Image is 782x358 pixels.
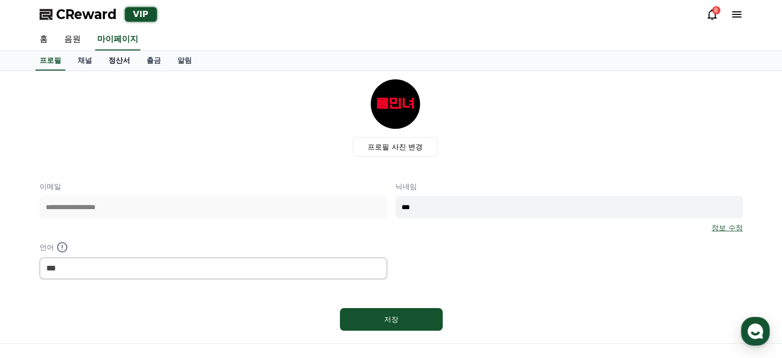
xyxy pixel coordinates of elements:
img: profile_image [371,79,420,129]
span: 대화 [94,288,106,297]
label: 프로필 사진 변경 [353,137,438,157]
div: VIP [125,7,157,22]
p: 이메일 [40,181,387,192]
a: 정보 수정 [712,223,742,233]
p: 닉네임 [395,181,743,192]
button: 저장 [340,308,443,331]
p: 언어 [40,241,387,253]
a: 음원 [56,29,89,50]
a: 프로필 [35,51,65,71]
a: 알림 [169,51,200,71]
a: 정산서 [100,51,138,71]
a: 설정 [133,272,197,298]
a: 마이페이지 [95,29,140,50]
a: 채널 [69,51,100,71]
span: 설정 [159,288,171,296]
a: 홈 [31,29,56,50]
div: 8 [712,6,720,14]
span: CReward [56,6,117,23]
a: 출금 [138,51,169,71]
a: CReward [40,6,117,23]
div: 저장 [360,314,422,325]
a: 대화 [68,272,133,298]
a: 홈 [3,272,68,298]
span: 홈 [32,288,39,296]
a: 8 [706,8,718,21]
